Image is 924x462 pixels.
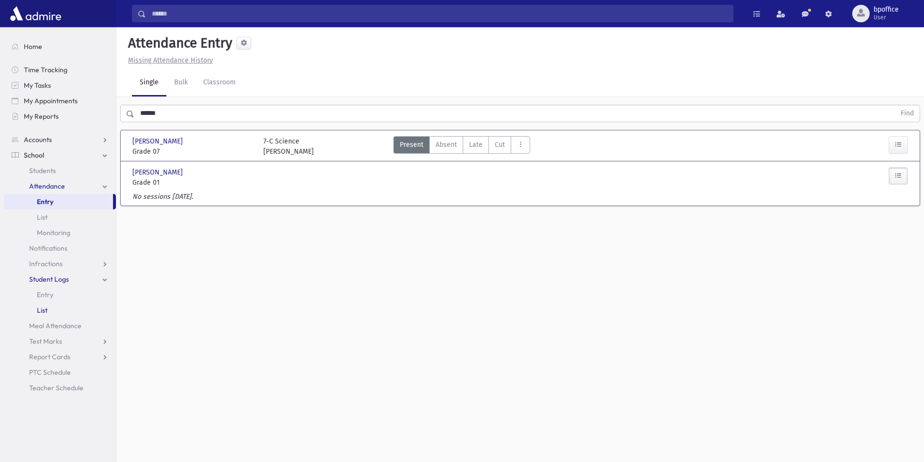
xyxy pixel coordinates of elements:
[29,352,70,361] span: Report Cards
[4,365,116,380] a: PTC Schedule
[4,147,116,163] a: School
[4,256,116,271] a: Infractions
[29,383,83,392] span: Teacher Schedule
[4,78,116,93] a: My Tasks
[4,209,116,225] a: List
[4,349,116,365] a: Report Cards
[4,62,116,78] a: Time Tracking
[4,318,116,334] a: Meal Attendance
[166,69,195,96] a: Bulk
[4,163,116,178] a: Students
[24,42,42,51] span: Home
[4,303,116,318] a: List
[128,56,213,64] u: Missing Attendance History
[8,4,64,23] img: AdmirePro
[4,132,116,147] a: Accounts
[132,191,193,202] label: No sessions [DATE].
[263,136,314,157] div: 7-C Science [PERSON_NAME]
[4,380,116,396] a: Teacher Schedule
[37,290,53,299] span: Entry
[132,146,254,157] span: Grade 07
[124,35,232,51] h5: Attendance Entry
[29,166,56,175] span: Students
[4,271,116,287] a: Student Logs
[874,6,899,14] span: bpoffice
[4,194,113,209] a: Entry
[132,69,166,96] a: Single
[436,140,457,150] span: Absent
[24,135,52,144] span: Accounts
[29,182,65,191] span: Attendance
[895,105,920,122] button: Find
[195,69,243,96] a: Classroom
[37,197,53,206] span: Entry
[24,151,44,159] span: School
[400,140,423,150] span: Present
[132,177,254,188] span: Grade 01
[29,259,63,268] span: Infractions
[4,287,116,303] a: Entry
[24,81,51,90] span: My Tasks
[29,275,69,284] span: Student Logs
[24,112,59,121] span: My Reports
[29,368,71,377] span: PTC Schedule
[393,136,530,157] div: AttTypes
[874,14,899,21] span: User
[146,5,733,22] input: Search
[37,213,48,222] span: List
[132,167,185,177] span: [PERSON_NAME]
[4,334,116,349] a: Test Marks
[29,321,81,330] span: Meal Attendance
[495,140,505,150] span: Cut
[469,140,483,150] span: Late
[29,244,67,253] span: Notifications
[24,65,67,74] span: Time Tracking
[4,109,116,124] a: My Reports
[4,93,116,109] a: My Appointments
[4,225,116,240] a: Monitoring
[29,337,62,346] span: Test Marks
[4,39,116,54] a: Home
[37,228,70,237] span: Monitoring
[37,306,48,315] span: List
[124,56,213,64] a: Missing Attendance History
[4,178,116,194] a: Attendance
[132,136,185,146] span: [PERSON_NAME]
[4,240,116,256] a: Notifications
[24,96,78,105] span: My Appointments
